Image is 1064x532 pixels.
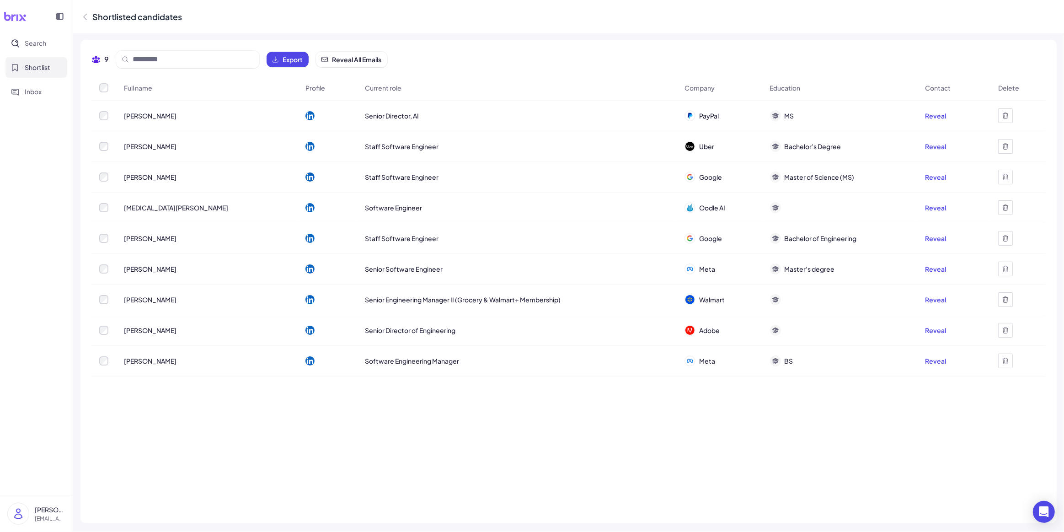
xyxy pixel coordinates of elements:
[365,172,438,182] span: Staff Software Engineer
[699,356,715,365] span: Meta
[699,234,722,243] span: Google
[124,203,228,212] span: [MEDICAL_DATA][PERSON_NAME]
[124,295,176,304] span: [PERSON_NAME]
[5,57,67,78] button: Shortlist
[365,295,561,304] span: Senior Engineering Manager II (Grocery & Walmart+ Membership)
[5,81,67,102] button: Inbox
[925,83,951,92] span: Contact
[785,234,857,243] span: Bachelor of Engineering
[685,203,695,212] img: 公司logo
[365,142,438,151] span: Staff Software Engineer
[685,111,695,120] img: 公司logo
[785,264,835,274] span: Master's degree
[124,264,176,274] span: [PERSON_NAME]
[35,515,65,523] p: [EMAIL_ADDRESS][DOMAIN_NAME]
[685,172,695,182] img: 公司logo
[365,203,422,212] span: Software Engineer
[365,111,419,120] span: Senior Director, AI
[699,264,715,274] span: Meta
[699,295,725,304] span: Walmart
[699,203,725,212] span: Oodle AI
[925,295,946,304] button: Reveal
[365,264,443,274] span: Senior Software Engineer
[305,83,325,92] span: Profile
[283,55,303,64] span: Export
[104,54,109,65] span: 9
[925,264,946,274] button: Reveal
[35,505,65,515] p: [PERSON_NAME]
[365,83,401,92] span: Current role
[124,356,176,365] span: [PERSON_NAME]
[365,326,455,335] span: Senior Director of Engineering
[365,234,438,243] span: Staff Software Engineer
[925,356,946,365] button: Reveal
[124,172,176,182] span: [PERSON_NAME]
[124,111,176,120] span: [PERSON_NAME]
[92,11,182,23] div: Shortlisted candidates
[785,172,855,182] span: Master of Science (MS)
[25,38,46,48] span: Search
[685,142,695,151] img: 公司logo
[699,326,720,335] span: Adobe
[267,52,309,67] button: Export
[770,83,801,92] span: Education
[925,326,946,335] button: Reveal
[925,111,946,120] button: Reveal
[124,83,152,92] span: Full name
[785,111,794,120] span: MS
[699,172,722,182] span: Google
[124,234,176,243] span: [PERSON_NAME]
[685,326,695,335] img: 公司logo
[25,63,50,72] span: Shortlist
[5,33,67,54] button: Search
[685,356,695,365] img: 公司logo
[925,234,946,243] button: Reveal
[785,356,793,365] span: BS
[998,83,1019,92] span: Delete
[685,234,695,243] img: 公司logo
[332,55,381,64] span: Reveal All Emails
[699,111,719,120] span: PayPal
[684,83,715,92] span: Company
[316,52,387,67] button: Reveal All Emails
[124,142,176,151] span: [PERSON_NAME]
[124,326,176,335] span: [PERSON_NAME]
[685,295,695,304] img: 公司logo
[699,142,714,151] span: Uber
[925,172,946,182] button: Reveal
[25,87,42,97] span: Inbox
[785,142,841,151] span: Bachelor’s Degree
[925,203,946,212] button: Reveal
[365,356,459,365] span: Software Engineering Manager
[1033,501,1055,523] div: Open Intercom Messenger
[685,264,695,274] img: 公司logo
[925,142,946,151] button: Reveal
[8,503,29,524] img: user_logo.png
